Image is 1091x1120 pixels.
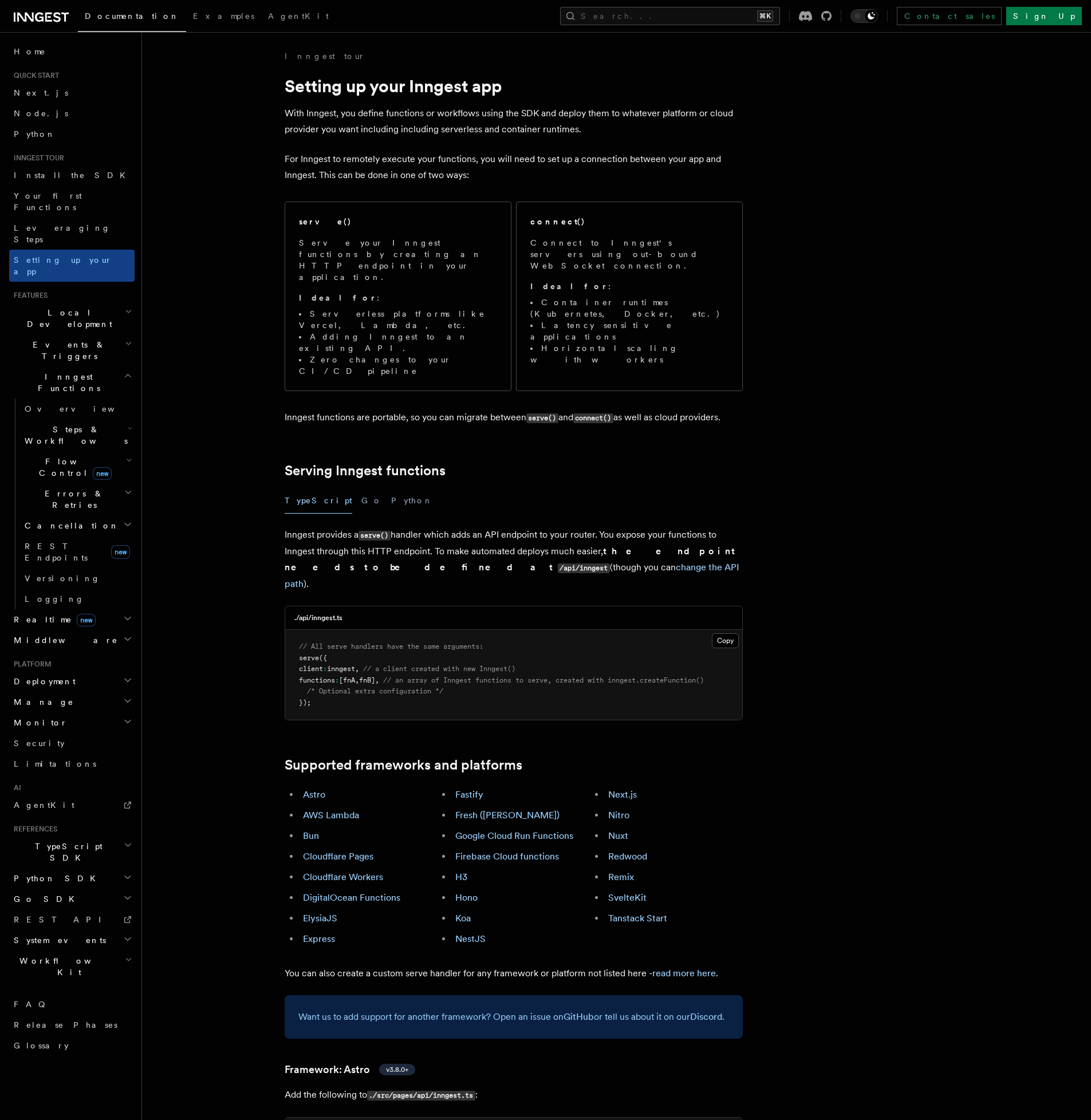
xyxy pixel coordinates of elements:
span: FAQ [14,1000,51,1009]
span: client [299,665,323,673]
span: Node.js [14,109,68,118]
span: Deployment [9,676,76,687]
span: Steps & Workflows [20,424,128,447]
button: TypeScript SDK [9,836,135,868]
span: inngest [327,665,355,673]
a: Hono [455,892,478,903]
span: Setting up your app [14,255,112,276]
span: System events [9,934,106,946]
a: Examples [186,3,261,31]
a: Inngest tour [285,50,365,62]
a: Discord [690,1011,722,1022]
a: AgentKit [261,3,336,31]
span: new [93,467,112,480]
span: Errors & Retries [20,488,124,511]
a: Limitations [9,754,135,774]
a: Documentation [78,3,186,32]
a: ElysiaJS [303,913,337,924]
span: References [9,825,57,834]
button: Go SDK [9,889,135,909]
span: Limitations [14,759,96,768]
span: Overview [25,404,143,413]
p: : [299,292,497,303]
p: Inngest functions are portable, so you can migrate between and as well as cloud providers. [285,409,743,426]
p: Serve your Inngest functions by creating an HTTP endpoint in your application. [299,237,497,283]
button: Monitor [9,712,135,733]
span: ({ [319,654,327,662]
button: Errors & Retries [20,483,135,515]
a: serve()Serve your Inngest functions by creating an HTTP endpoint in your application.Ideal for:Se... [285,202,511,391]
span: Events & Triggers [9,339,125,362]
a: Bun [303,830,319,841]
button: Toggle dark mode [850,9,878,23]
p: : [530,281,728,292]
a: FAQ [9,994,135,1015]
p: With Inngest, you define functions or workflows using the SDK and deploy them to whatever platfor... [285,105,743,137]
span: AI [9,783,21,792]
button: Realtimenew [9,609,135,630]
code: serve() [359,531,391,541]
kbd: ⌘K [757,10,773,22]
h3: ./api/inngest.ts [294,613,342,622]
a: Cloudflare Workers [303,871,383,882]
span: , [355,665,359,673]
a: H3 [455,871,467,882]
li: Horizontal scaling with workers [530,342,728,365]
a: Versioning [20,568,135,589]
button: Python [391,488,433,514]
span: Versioning [25,574,100,583]
span: Platform [9,660,52,669]
span: Cancellation [20,520,119,531]
button: Inngest Functions [9,366,135,399]
a: Node.js [9,103,135,124]
a: Overview [20,399,135,419]
p: Connect to Inngest's servers using out-bound WebSocket connection. [530,237,728,271]
a: Setting up your app [9,250,135,282]
a: Install the SDK [9,165,135,186]
a: Astro [303,789,325,800]
span: : [323,665,327,673]
span: Realtime [9,614,96,625]
span: v3.8.0+ [386,1065,408,1074]
h2: serve() [299,216,352,227]
span: functions [299,676,335,684]
span: : [335,676,339,684]
span: // a client created with new Inngest() [363,665,515,673]
a: Fresh ([PERSON_NAME]) [455,810,560,821]
span: REST Endpoints [25,542,88,562]
a: read more here [652,968,716,979]
li: Serverless platforms like Vercel, Lambda, etc. [299,308,497,331]
span: Inngest tour [9,153,64,163]
code: serve() [526,413,558,423]
span: Quick start [9,71,59,80]
div: Inngest Functions [9,399,135,609]
a: Fastify [455,789,483,800]
code: ./src/pages/api/inngest.ts [367,1091,475,1101]
a: AWS Lambda [303,810,359,821]
a: AgentKit [9,795,135,815]
span: }); [299,699,311,707]
a: REST API [9,909,135,930]
a: Express [303,933,335,944]
button: TypeScript [285,488,352,514]
a: Firebase Cloud functions [455,851,559,862]
span: Install the SDK [14,171,132,180]
p: Add the following to : [285,1087,743,1103]
span: Documentation [85,11,179,21]
a: Release Phases [9,1015,135,1035]
span: Monitor [9,717,68,728]
span: TypeScript SDK [9,841,124,863]
span: Workflow Kit [9,955,125,978]
span: Flow Control [20,456,126,479]
a: Logging [20,589,135,609]
button: Local Development [9,302,135,334]
span: Release Phases [14,1020,117,1030]
span: Leveraging Steps [14,223,111,244]
span: Python [14,129,56,139]
button: Go [361,488,382,514]
span: Next.js [14,88,68,97]
span: AgentKit [14,800,74,810]
strong: Ideal for [530,282,608,291]
button: System events [9,930,135,951]
button: Workflow Kit [9,951,135,983]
